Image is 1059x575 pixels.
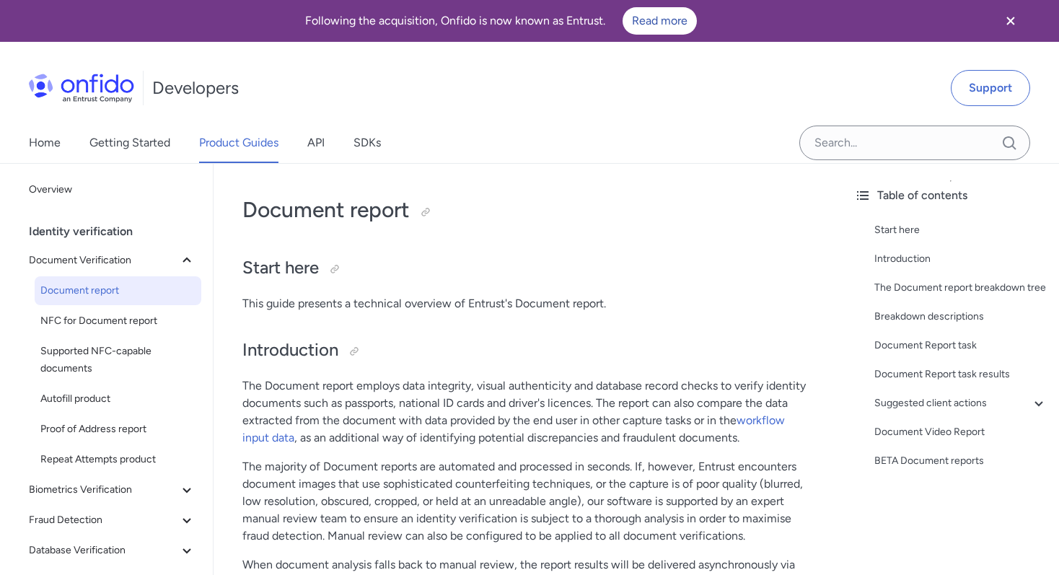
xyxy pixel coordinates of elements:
[874,423,1047,441] a: Document Video Report
[29,181,195,198] span: Overview
[35,415,201,444] a: Proof of Address report
[874,250,1047,268] a: Introduction
[874,452,1047,470] a: BETA Document reports
[29,512,178,529] span: Fraud Detection
[40,451,195,468] span: Repeat Attempts product
[951,70,1030,106] a: Support
[35,445,201,474] a: Repeat Attempts product
[152,76,239,100] h1: Developers
[854,187,1047,204] div: Table of contents
[40,421,195,438] span: Proof of Address report
[23,536,201,565] button: Database Verification
[35,385,201,413] a: Autofill product
[874,279,1047,297] a: The Document report breakdown tree
[242,377,814,447] p: The Document report employs data integrity, visual authenticity and database record checks to ver...
[35,276,201,305] a: Document report
[242,458,814,545] p: The majority of Document reports are automated and processed in seconds. If, however, Entrust enc...
[242,196,814,224] h1: Document report
[242,256,814,281] h2: Start here
[35,307,201,335] a: NFC for Document report
[35,337,201,383] a: Supported NFC-capable documents
[29,217,207,246] div: Identity verification
[23,475,201,504] button: Biometrics Verification
[799,126,1030,160] input: Onfido search input field
[307,123,325,163] a: API
[40,390,195,408] span: Autofill product
[199,123,278,163] a: Product Guides
[23,175,201,204] a: Overview
[40,282,195,299] span: Document report
[242,338,814,363] h2: Introduction
[874,308,1047,325] a: Breakdown descriptions
[29,123,61,163] a: Home
[874,337,1047,354] a: Document Report task
[23,506,201,535] button: Fraud Detection
[40,343,195,377] span: Supported NFC-capable documents
[874,221,1047,239] a: Start here
[623,7,697,35] a: Read more
[29,74,134,102] img: Onfido Logo
[89,123,170,163] a: Getting Started
[242,413,785,444] a: workflow input data
[29,481,178,499] span: Biometrics Verification
[23,246,201,275] button: Document Verification
[874,366,1047,383] a: Document Report task results
[353,123,381,163] a: SDKs
[984,3,1037,39] button: Close banner
[242,295,814,312] p: This guide presents a technical overview of Entrust's Document report.
[40,312,195,330] span: NFC for Document report
[29,252,178,269] span: Document Verification
[17,7,984,35] div: Following the acquisition, Onfido is now known as Entrust.
[29,542,178,559] span: Database Verification
[1002,12,1019,30] svg: Close banner
[874,395,1047,412] a: Suggested client actions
